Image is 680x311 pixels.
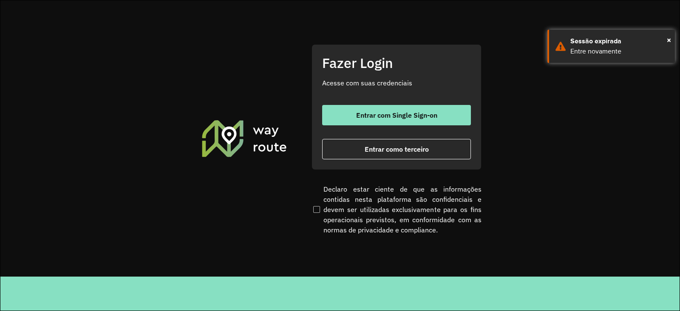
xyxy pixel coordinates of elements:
[365,146,429,153] span: Entrar como terceiro
[356,112,437,119] span: Entrar com Single Sign-on
[667,34,671,46] button: Close
[322,105,471,125] button: button
[570,46,669,57] div: Entre novamente
[322,139,471,159] button: button
[667,34,671,46] span: ×
[312,184,482,235] label: Declaro estar ciente de que as informações contidas nesta plataforma são confidenciais e devem se...
[570,36,669,46] div: Sessão expirada
[322,78,471,88] p: Acesse com suas credenciais
[322,55,471,71] h2: Fazer Login
[201,119,288,158] img: Roteirizador AmbevTech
